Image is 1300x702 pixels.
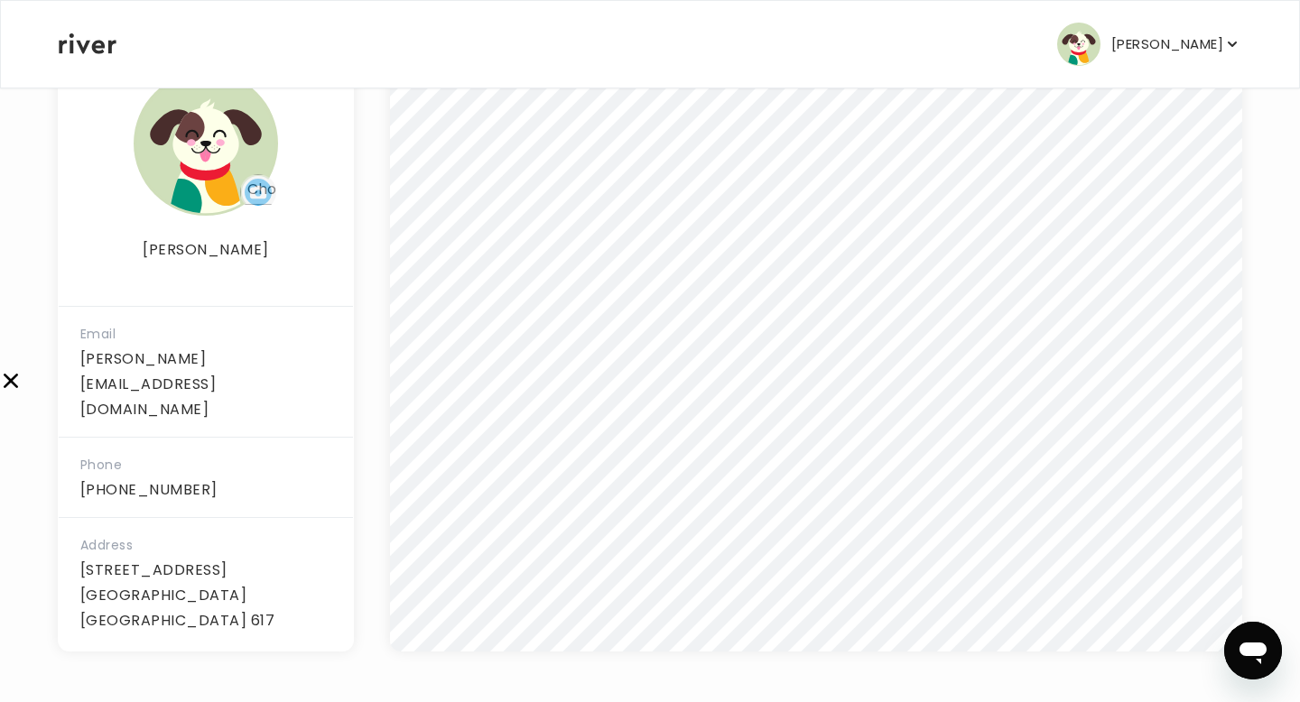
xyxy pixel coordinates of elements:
img: user avatar [134,71,278,216]
span: Phone [80,456,122,474]
button: user avatar[PERSON_NAME] [1057,23,1241,66]
p: [PERSON_NAME][EMAIL_ADDRESS][DOMAIN_NAME] [80,346,331,422]
iframe: Button to launch messaging window [1224,622,1282,679]
p: [PHONE_NUMBER] [80,477,331,503]
img: user avatar [1057,23,1100,66]
p: [STREET_ADDRESS] [GEOGRAPHIC_DATA] [GEOGRAPHIC_DATA] 617 [80,558,331,633]
p: [PERSON_NAME] [59,237,353,263]
span: Email [80,325,116,343]
span: Address [80,536,133,554]
p: [PERSON_NAME] [1111,32,1223,57]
